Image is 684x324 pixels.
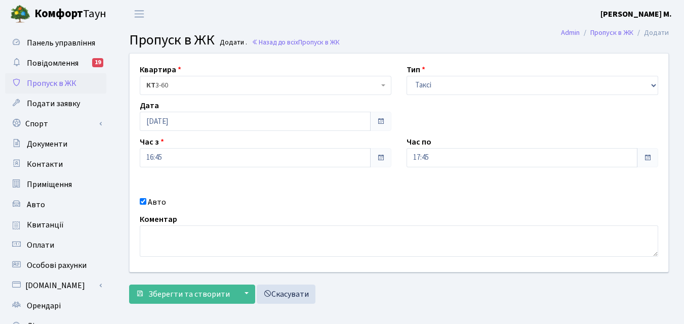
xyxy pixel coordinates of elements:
[5,154,106,174] a: Контакти
[27,199,45,210] span: Авто
[146,80,379,90] span: <b>КТ</b>&nbsp;&nbsp;&nbsp;&nbsp;3-60
[34,6,106,23] span: Таун
[633,27,669,38] li: Додати
[129,285,236,304] button: Зберегти та створити
[140,64,181,76] label: Квартира
[146,80,155,90] b: КТ
[5,235,106,255] a: Оплати
[407,64,425,76] label: Тип
[140,76,391,95] span: <b>КТ</b>&nbsp;&nbsp;&nbsp;&nbsp;3-60
[561,27,580,38] a: Admin
[127,6,152,22] button: Переключити навігацію
[10,4,30,24] img: logo.png
[27,219,64,230] span: Квитанції
[5,174,106,195] a: Приміщення
[5,255,106,275] a: Особові рахунки
[298,37,340,47] span: Пропуск в ЖК
[546,22,684,43] nav: breadcrumb
[5,195,106,215] a: Авто
[5,215,106,235] a: Квитанції
[140,213,177,225] label: Коментар
[27,58,78,69] span: Повідомлення
[407,136,431,148] label: Час по
[5,73,106,94] a: Пропуск в ЖК
[5,296,106,316] a: Орендарі
[5,53,106,73] a: Повідомлення19
[600,8,672,20] a: [PERSON_NAME] М.
[27,260,87,271] span: Особові рахунки
[140,100,159,112] label: Дата
[148,196,166,208] label: Авто
[27,37,95,49] span: Панель управління
[600,9,672,20] b: [PERSON_NAME] М.
[27,179,72,190] span: Приміщення
[92,58,103,67] div: 19
[5,275,106,296] a: [DOMAIN_NAME]
[27,240,54,251] span: Оплати
[129,30,215,50] span: Пропуск в ЖК
[5,134,106,154] a: Документи
[252,37,340,47] a: Назад до всіхПропуск в ЖК
[5,33,106,53] a: Панель управління
[5,94,106,114] a: Подати заявку
[148,289,230,300] span: Зберегти та створити
[590,27,633,38] a: Пропуск в ЖК
[27,78,76,89] span: Пропуск в ЖК
[218,38,247,47] small: Додати .
[27,159,63,170] span: Контакти
[27,98,80,109] span: Подати заявку
[140,136,164,148] label: Час з
[5,114,106,134] a: Спорт
[34,6,83,22] b: Комфорт
[27,300,61,311] span: Орендарі
[257,285,315,304] a: Скасувати
[27,138,67,150] span: Документи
